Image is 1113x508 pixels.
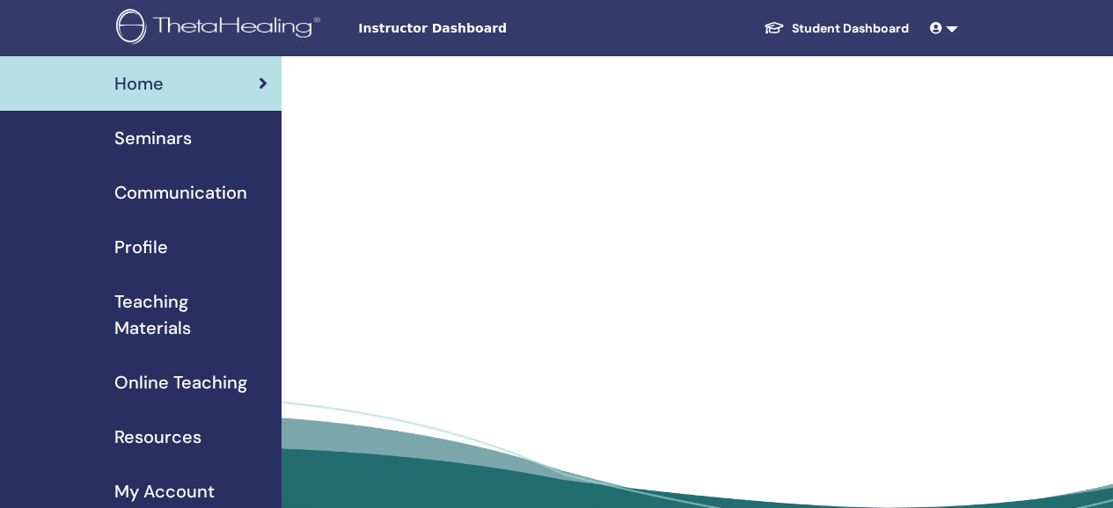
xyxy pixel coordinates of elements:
span: Instructor Dashboard [358,19,622,38]
span: Teaching Materials [114,288,267,341]
span: Resources [114,424,201,450]
span: Seminars [114,125,192,151]
span: Communication [114,179,247,206]
span: Home [114,70,164,97]
span: Profile [114,234,168,260]
a: Student Dashboard [750,12,923,45]
img: graduation-cap-white.svg [764,20,785,35]
span: Online Teaching [114,369,247,396]
span: My Account [114,478,215,504]
img: logo.png [116,9,326,48]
